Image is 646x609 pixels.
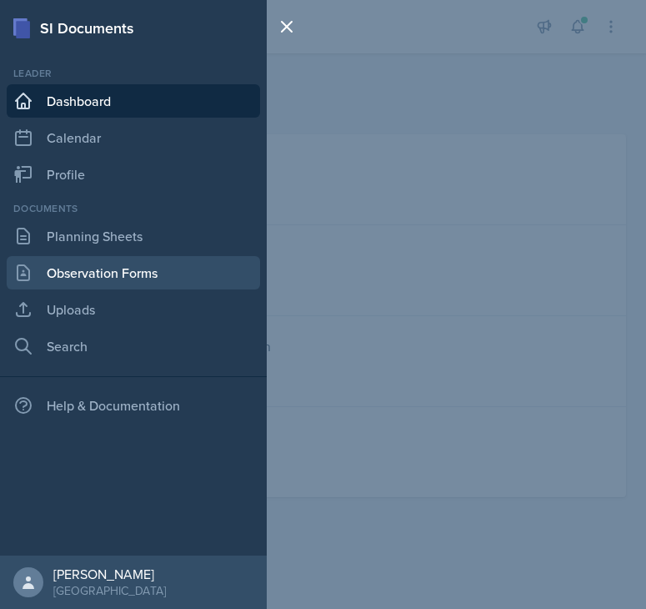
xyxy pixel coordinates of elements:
div: Leader [7,66,260,81]
a: Observation Forms [7,256,260,289]
div: [GEOGRAPHIC_DATA] [53,582,166,599]
div: Documents [7,201,260,216]
a: Uploads [7,293,260,326]
a: Dashboard [7,84,260,118]
a: Planning Sheets [7,219,260,253]
div: [PERSON_NAME] [53,566,166,582]
a: Calendar [7,121,260,154]
div: Help & Documentation [7,389,260,422]
a: Search [7,330,260,363]
a: Profile [7,158,260,191]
